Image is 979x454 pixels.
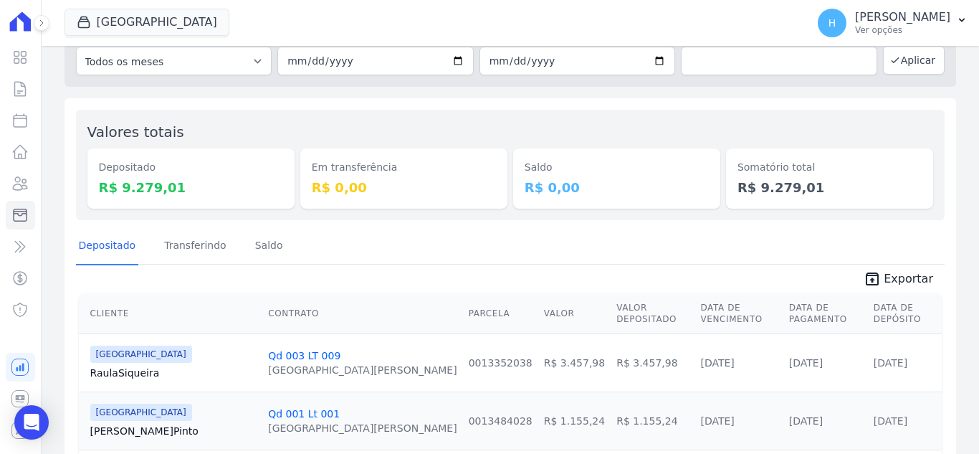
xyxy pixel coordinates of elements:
[611,392,694,450] td: R$ 1.155,24
[268,350,340,361] a: Qd 003 LT 009
[700,415,734,427] a: [DATE]
[312,178,496,197] dd: R$ 0,00
[90,404,192,421] span: [GEOGRAPHIC_DATA]
[525,178,709,197] dd: R$ 0,00
[611,293,694,334] th: Valor Depositado
[789,415,823,427] a: [DATE]
[852,270,945,290] a: unarchive Exportar
[525,160,709,175] dt: Saldo
[99,160,283,175] dt: Depositado
[268,408,340,420] a: Qd 001 Lt 001
[538,392,611,450] td: R$ 1.155,24
[789,357,823,369] a: [DATE]
[161,228,229,265] a: Transferindo
[783,293,868,334] th: Data de Pagamento
[737,178,922,197] dd: R$ 9.279,01
[65,9,229,36] button: [GEOGRAPHIC_DATA]
[864,270,881,288] i: unarchive
[268,421,457,435] div: [GEOGRAPHIC_DATA][PERSON_NAME]
[312,160,496,175] dt: Em transferência
[268,363,457,377] div: [GEOGRAPHIC_DATA][PERSON_NAME]
[463,293,538,334] th: Parcela
[262,293,462,334] th: Contrato
[14,405,49,440] div: Open Intercom Messenger
[90,346,192,363] span: [GEOGRAPHIC_DATA]
[469,415,533,427] a: 0013484028
[874,357,907,369] a: [DATE]
[828,18,836,28] span: H
[76,228,139,265] a: Depositado
[469,357,533,369] a: 0013352038
[79,293,263,334] th: Cliente
[538,334,611,392] td: R$ 3.457,98
[87,123,184,141] label: Valores totais
[99,178,283,197] dd: R$ 9.279,01
[694,293,783,334] th: Data de Vencimento
[855,24,950,36] p: Ver opções
[90,366,257,380] a: RaulaSiqueira
[737,160,922,175] dt: Somatório total
[868,293,942,334] th: Data de Depósito
[252,228,286,265] a: Saldo
[90,424,257,438] a: [PERSON_NAME]Pinto
[884,270,933,288] span: Exportar
[883,46,945,75] button: Aplicar
[806,3,979,43] button: H [PERSON_NAME] Ver opções
[700,357,734,369] a: [DATE]
[538,293,611,334] th: Valor
[611,334,694,392] td: R$ 3.457,98
[874,415,907,427] a: [DATE]
[855,10,950,24] p: [PERSON_NAME]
